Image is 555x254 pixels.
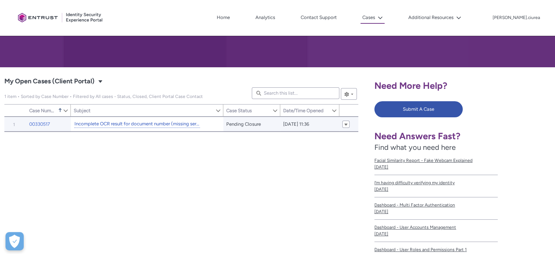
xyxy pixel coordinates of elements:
[29,121,50,128] a: 00330517
[215,12,232,23] a: Home
[374,209,388,214] lightning-formatted-date-time: [DATE]
[226,121,261,128] span: Pending Closure
[96,77,105,86] button: Select a List View: Cases
[361,12,385,24] button: Cases
[374,130,498,142] h1: Need Answers Fast?
[374,143,456,152] span: Find what you need here
[71,105,215,116] a: Subject
[374,157,498,164] span: Facial Similarity Report - Fake Webcam Explained
[374,246,498,253] span: Dashboard - User Roles and Permissions Part 1
[26,105,63,116] a: Case Number
[74,120,200,128] a: Incomplete OCR result for document number (missing serial)
[374,164,388,170] lightning-formatted-date-time: [DATE]
[283,121,309,128] span: [DATE] 11:36
[374,197,498,220] a: Dashboard - Multi Factor Authentication[DATE]
[29,108,57,113] span: Case Number
[374,220,498,242] a: Dashboard - User Accounts Management[DATE]
[493,15,540,20] p: [PERSON_NAME].ciurea
[374,153,498,175] a: Facial Similarity Report - Fake Webcam Explained[DATE]
[252,87,339,99] input: Search this list...
[492,14,540,21] button: User Profile alice.ciurea
[280,105,331,116] a: Date/Time Opened
[406,12,463,23] button: Additional Resources
[5,232,24,250] button: Open Preferences
[341,88,357,100] button: List View Controls
[299,12,339,23] a: Contact Support
[4,76,95,87] span: My Open Cases (Client Portal)
[374,231,388,236] lightning-formatted-date-time: [DATE]
[374,179,498,186] span: I’m having difficulty verifying my identity
[374,187,388,192] lightning-formatted-date-time: [DATE]
[374,175,498,197] a: I’m having difficulty verifying my identity[DATE]
[4,94,203,99] span: My Open Cases (Client Portal)
[5,232,24,250] div: Cookie Preferences
[374,101,463,117] button: Submit A Case
[374,202,498,208] span: Dashboard - Multi Factor Authentication
[223,105,272,116] a: Case Status
[374,80,447,91] span: Need More Help?
[374,224,498,231] span: Dashboard - User Accounts Management
[254,12,277,23] a: Analytics, opens in new tab
[4,117,358,132] table: My Open Cases (Client Portal)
